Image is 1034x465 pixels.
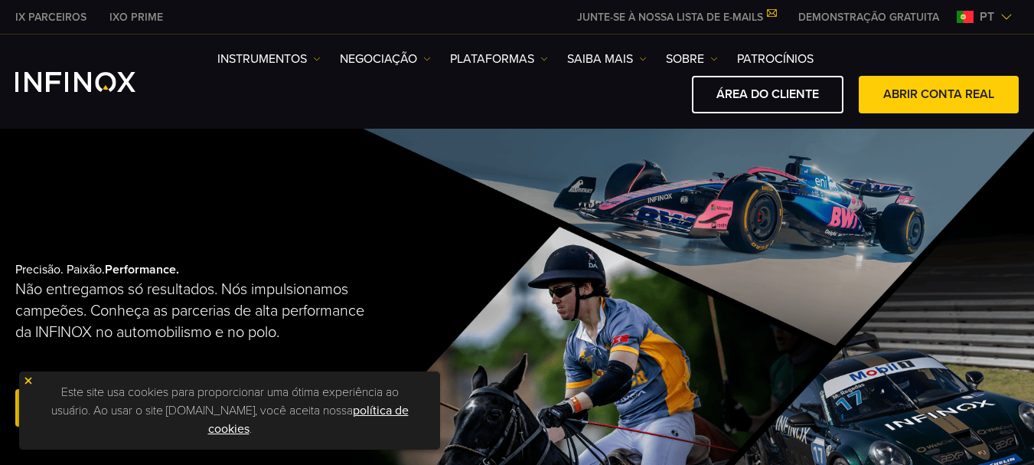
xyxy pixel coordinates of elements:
[737,50,814,68] a: Patrocínios
[666,50,718,68] a: SOBRE
[15,237,467,455] div: Precisão. Paixão.
[859,76,1019,113] a: ABRIR CONTA REAL
[15,389,204,427] a: abra uma conta real
[15,279,377,343] p: Não entregamos só resultados. Nós impulsionamos campeões. Conheça as parcerias de alta performanc...
[217,50,321,68] a: Instrumentos
[23,375,34,386] img: yellow close icon
[566,11,787,24] a: JUNTE-SE À NOSSA LISTA DE E-MAILS
[98,9,175,25] a: INFINOX
[692,76,843,113] a: ÁREA DO CLIENTE
[974,8,1000,26] span: pt
[105,262,179,277] strong: Performance.
[450,50,548,68] a: PLATAFORMAS
[567,50,647,68] a: Saiba mais
[787,9,951,25] a: INFINOX MENU
[15,72,171,92] a: INFINOX Logo
[27,379,432,442] p: Este site usa cookies para proporcionar uma ótima experiência ao usuário. Ao usar o site [DOMAIN_...
[4,9,98,25] a: INFINOX
[340,50,431,68] a: NEGOCIAÇÃO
